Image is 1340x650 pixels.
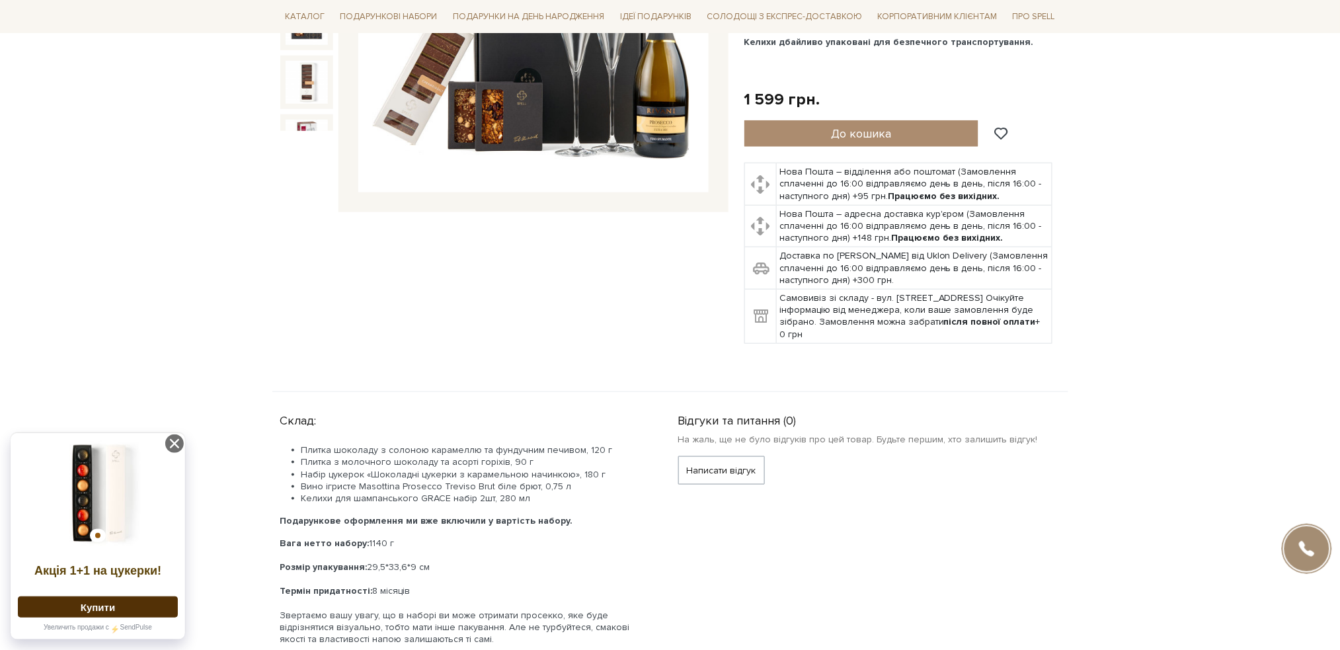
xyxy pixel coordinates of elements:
div: Відгуки та питання (0) [678,408,1060,428]
div: 1140 г [280,538,647,549]
b: Термін придатності: [280,586,373,597]
div: 29,5*33,6*9 см [280,562,647,574]
span: Ідеї подарунків [615,7,697,27]
img: Подарунок Карамельний келих [286,120,328,162]
div: Звертаємо вашу увагу, що в наборі ви може отримати просекко, яке буде відрізнятися візуально, тоб... [280,610,647,647]
img: Подарунок Карамельний келих [286,61,328,103]
div: 1 599 грн. [744,89,820,110]
b: Подарункове оформлення ми вже включили у вартість набору. [280,515,573,526]
div: Склад: [280,408,647,428]
li: Плитка з молочного шоколаду та асорті горіхів, 90 г [301,456,647,468]
span: Про Spell [1007,7,1060,27]
td: Доставка по [PERSON_NAME] від Uklon Delivery (Замовлення сплаченні до 16:00 відправляємо день в д... [777,247,1052,290]
a: Корпоративним клієнтам [872,5,1002,28]
a: Солодощі з експрес-доставкою [701,5,867,28]
b: після повної оплати [944,316,1036,327]
p: На жаль, ще не було відгуків про цей товар. Будьте першим, хто залишить відгук! [678,434,1060,446]
button: Написати відгук [678,456,765,485]
b: Розмір упакування: [280,562,368,573]
span: Подарункові набори [335,7,443,27]
div: 8 місяців [280,586,647,598]
b: Вага нетто набору: [280,538,370,549]
button: До кошика [744,120,979,147]
td: Нова Пошта – адресна доставка кур'єром (Замовлення сплаченні до 16:00 відправляємо день в день, п... [777,205,1052,247]
li: Набір цукерок «Шоколадні цукерки з карамельною начинкою», 180 г [301,469,647,481]
b: Працюємо без вихідних. [891,232,1004,243]
td: Нова Пошта – відділення або поштомат (Замовлення сплаченні до 16:00 відправляємо день в день, піс... [777,163,1052,206]
span: Написати відгук [687,457,756,484]
b: Келихи дбайливо упаковані для безпечного транспортування. [744,36,1034,48]
li: Вино ігристе Masottina Prosecco Treviso Brut біле брют, 0,75 л [301,481,647,493]
li: Плитка шоколаду з солоною карамеллю та фундучним печивом, 120 г [301,444,647,456]
li: Келихи для шампанського GRACE набір 2шт, 280 мл [301,493,647,505]
span: Подарунки на День народження [448,7,610,27]
span: Каталог [280,7,331,27]
td: Самовивіз зі складу - вул. [STREET_ADDRESS] Очікуйте інформацію від менеджера, коли ваше замовлен... [777,290,1052,344]
b: Працюємо без вихідних. [888,190,1000,202]
span: До кошика [832,126,892,141]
